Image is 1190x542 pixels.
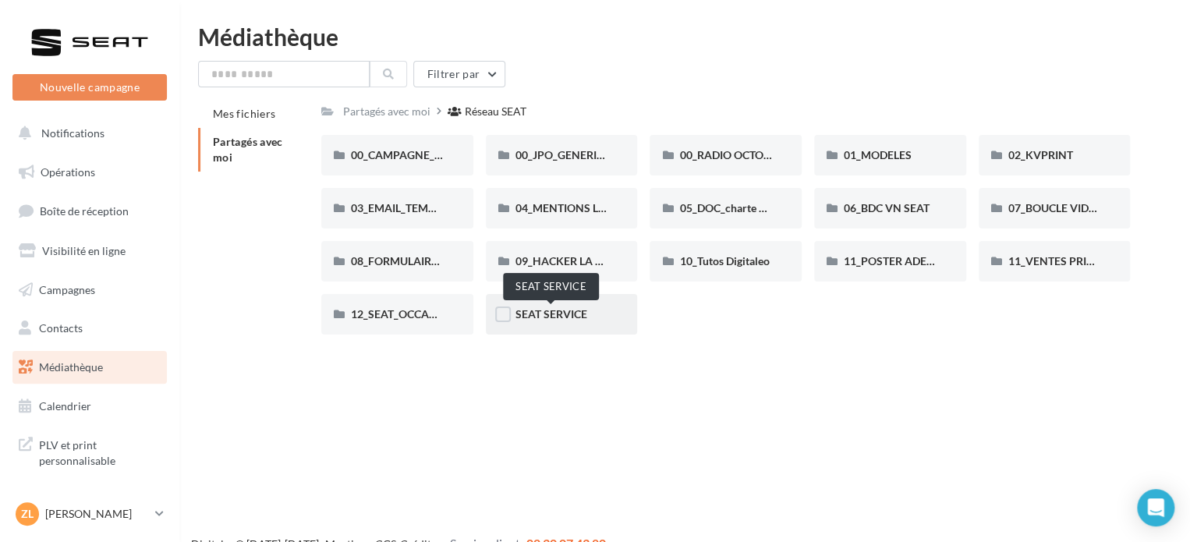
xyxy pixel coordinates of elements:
a: Zl [PERSON_NAME] [12,499,167,529]
a: PLV et print personnalisable [9,428,170,474]
span: Boîte de réception [40,204,129,218]
span: Calendrier [39,399,91,413]
span: Campagnes [39,282,95,296]
a: Visibilité en ligne [9,235,170,267]
span: SEAT SERVICE [515,307,587,321]
span: 00_CAMPAGNE_OCTOBRE [351,148,484,161]
span: Opérations [41,165,95,179]
a: Contacts [9,312,170,345]
span: 01_MODELES [844,148,912,161]
span: Notifications [41,126,104,140]
div: Réseau SEAT [465,104,526,119]
span: Médiathèque [39,360,103,374]
a: Médiathèque [9,351,170,384]
a: Opérations [9,156,170,189]
span: 05_DOC_charte graphique + Guidelines [679,201,869,214]
span: 09_HACKER LA PQR [515,254,618,267]
div: Open Intercom Messenger [1137,489,1174,526]
div: Partagés avec moi [343,104,430,119]
button: Nouvelle campagne [12,74,167,101]
span: 12_SEAT_OCCASIONS_GARANTIES [351,307,527,321]
button: Notifications [9,117,164,150]
span: 08_FORMULAIRE DE DEMANDE CRÉATIVE [351,254,564,267]
span: 11_VENTES PRIVÉES SEAT [1008,254,1141,267]
span: 02_KVPRINT [1008,148,1073,161]
span: 06_BDC VN SEAT [844,201,930,214]
span: Mes fichiers [213,107,275,120]
span: 10_Tutos Digitaleo [679,254,769,267]
span: Visibilité en ligne [42,244,126,257]
span: 00_JPO_GENERIQUE IBIZA ARONA [515,148,692,161]
span: 00_RADIO OCTOBRE [679,148,783,161]
p: [PERSON_NAME] [45,506,149,522]
a: Campagnes [9,274,170,306]
div: Médiathèque [198,25,1171,48]
a: Calendrier [9,390,170,423]
span: PLV et print personnalisable [39,434,161,468]
a: Boîte de réception [9,194,170,228]
span: Contacts [39,321,83,335]
span: 04_MENTIONS LEGALES OFFRES PRESSE [515,201,722,214]
span: 03_EMAIL_TEMPLATE HTML SEAT [351,201,521,214]
span: Partagés avec moi [213,135,283,164]
button: Filtrer par [413,61,505,87]
span: Zl [21,506,34,522]
div: SEAT SERVICE [503,273,599,300]
span: 11_POSTER ADEME SEAT [844,254,971,267]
